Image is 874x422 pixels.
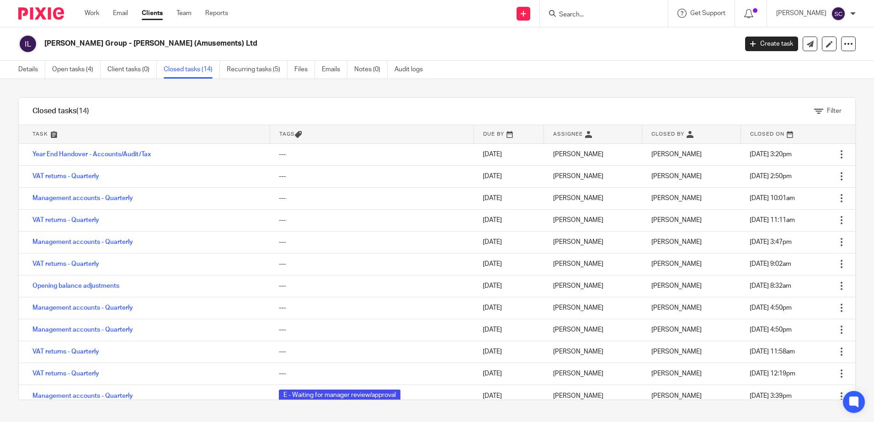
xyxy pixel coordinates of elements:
[558,11,640,19] input: Search
[544,363,642,385] td: [PERSON_NAME]
[651,195,702,201] span: [PERSON_NAME]
[474,231,544,253] td: [DATE]
[750,393,792,399] span: [DATE] 3:39pm
[32,106,89,116] h1: Closed tasks
[279,259,464,269] div: ---
[52,61,101,79] a: Open tasks (4)
[651,327,702,333] span: [PERSON_NAME]
[474,187,544,209] td: [DATE]
[227,61,288,79] a: Recurring tasks (5)
[394,61,430,79] a: Audit logs
[651,217,702,223] span: [PERSON_NAME]
[107,61,157,79] a: Client tasks (0)
[544,187,642,209] td: [PERSON_NAME]
[32,173,99,179] a: VAT returns - Quarterly
[544,297,642,319] td: [PERSON_NAME]
[750,217,795,223] span: [DATE] 11:11am
[651,151,702,158] span: [PERSON_NAME]
[651,305,702,311] span: [PERSON_NAME]
[544,275,642,297] td: [PERSON_NAME]
[474,275,544,297] td: [DATE]
[474,297,544,319] td: [DATE]
[776,9,826,18] p: [PERSON_NAME]
[32,261,99,267] a: VAT returns - Quarterly
[651,370,702,377] span: [PERSON_NAME]
[32,327,133,333] a: Management accounts - Quarterly
[750,283,791,289] span: [DATE] 8:32am
[651,239,702,245] span: [PERSON_NAME]
[18,34,37,53] img: svg%3E
[745,37,798,51] a: Create task
[32,305,133,311] a: Management accounts - Quarterly
[651,393,702,399] span: [PERSON_NAME]
[322,61,347,79] a: Emails
[474,319,544,341] td: [DATE]
[279,194,464,203] div: ---
[651,173,702,179] span: [PERSON_NAME]
[76,107,89,115] span: (14)
[32,283,119,289] a: Opening balance adjustments
[827,108,842,114] span: Filter
[750,261,791,267] span: [DATE] 9:02am
[32,239,133,245] a: Management accounts - Quarterly
[474,165,544,187] td: [DATE]
[544,385,642,408] td: [PERSON_NAME]
[651,283,702,289] span: [PERSON_NAME]
[32,151,151,158] a: Year End Handover - Accounts/Audit/Tax
[279,347,464,356] div: ---
[279,281,464,290] div: ---
[85,9,99,18] a: Work
[474,209,544,231] td: [DATE]
[279,237,464,247] div: ---
[750,305,792,311] span: [DATE] 4:50pm
[831,6,846,21] img: svg%3E
[32,348,99,355] a: VAT returns - Quarterly
[474,143,544,165] td: [DATE]
[279,325,464,334] div: ---
[279,390,400,401] span: E - Waiting for manager review/approval
[690,10,725,16] span: Get Support
[32,217,99,223] a: VAT returns - Quarterly
[544,209,642,231] td: [PERSON_NAME]
[750,195,795,201] span: [DATE] 10:01am
[142,9,163,18] a: Clients
[294,61,315,79] a: Files
[279,216,464,225] div: ---
[750,151,792,158] span: [DATE] 3:20pm
[32,393,133,399] a: Management accounts - Quarterly
[113,9,128,18] a: Email
[354,61,388,79] a: Notes (0)
[651,348,702,355] span: [PERSON_NAME]
[750,370,795,377] span: [DATE] 12:19pm
[270,125,474,143] th: Tags
[750,327,792,333] span: [DATE] 4:50pm
[544,143,642,165] td: [PERSON_NAME]
[750,173,792,179] span: [DATE] 2:50pm
[176,9,192,18] a: Team
[544,253,642,275] td: [PERSON_NAME]
[44,39,594,48] h2: [PERSON_NAME] Group - [PERSON_NAME] (Amusements) Ltd
[205,9,228,18] a: Reports
[750,348,795,355] span: [DATE] 11:58am
[279,150,464,159] div: ---
[544,341,642,363] td: [PERSON_NAME]
[750,239,792,245] span: [DATE] 3:47pm
[279,369,464,378] div: ---
[474,385,544,408] td: [DATE]
[474,363,544,385] td: [DATE]
[279,172,464,181] div: ---
[32,195,133,201] a: Management accounts - Quarterly
[18,7,64,20] img: Pixie
[32,370,99,377] a: VAT returns - Quarterly
[544,165,642,187] td: [PERSON_NAME]
[18,61,45,79] a: Details
[164,61,220,79] a: Closed tasks (14)
[474,341,544,363] td: [DATE]
[651,261,702,267] span: [PERSON_NAME]
[544,231,642,253] td: [PERSON_NAME]
[474,253,544,275] td: [DATE]
[544,319,642,341] td: [PERSON_NAME]
[279,303,464,312] div: ---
